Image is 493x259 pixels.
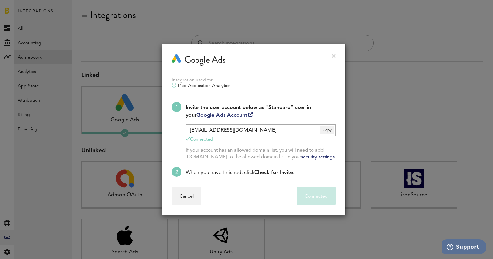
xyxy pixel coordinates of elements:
span: Paid Acquisition Analytics [178,83,230,89]
div: If your account has an allowed domain list, you will need to add [DOMAIN_NAME] to the allowed dom... [186,147,336,160]
div: Invite the user account below as "Standard" user in your [186,104,336,119]
a: security settings [301,155,335,159]
span: Copy [320,126,334,134]
span: Check for Invite [254,170,293,175]
div: Connected [186,136,336,143]
button: Cancel [172,187,201,205]
div: Google Ads [184,54,225,65]
div: Integration used for [172,77,336,83]
img: Google Ads [172,54,181,64]
iframe: Opens a widget where you can find more information [442,239,486,256]
a: Google Ads Account [196,113,253,118]
div: When you have finished, click . [186,169,336,176]
button: Connected [297,187,336,205]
